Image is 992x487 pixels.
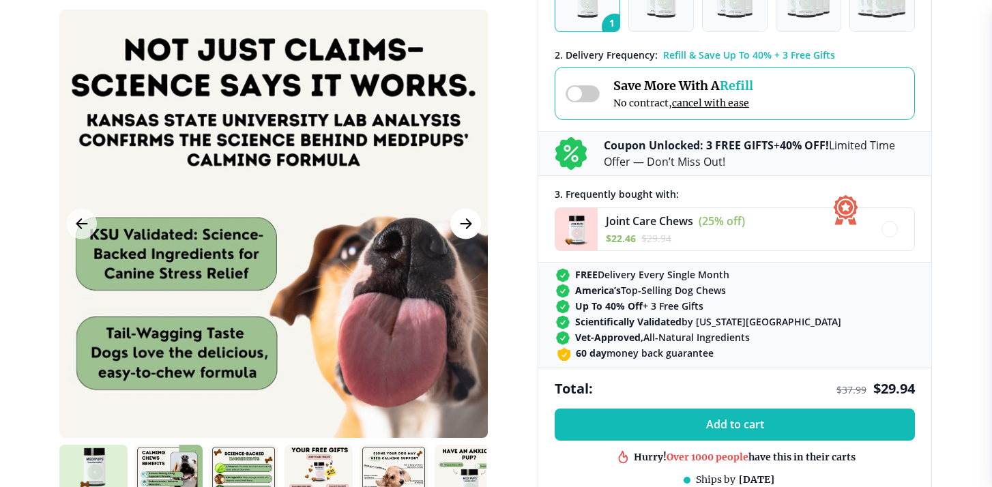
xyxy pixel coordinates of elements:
[604,137,915,170] p: + Limited Time Offer — Don’t Miss Out!
[641,232,671,245] span: $ 29.94
[575,315,841,328] span: by [US_STATE][GEOGRAPHIC_DATA]
[602,14,628,40] span: 1
[672,97,749,109] span: cancel with ease
[604,138,774,153] b: Coupon Unlocked: 3 FREE GIFTS
[575,299,703,312] span: + 3 Free Gifts
[739,473,774,486] span: [DATE]
[575,299,643,312] strong: Up To 40% Off
[575,284,621,297] strong: America’s
[555,48,658,61] span: 2 . Delivery Frequency:
[873,379,915,398] span: $ 29.94
[780,138,829,153] b: 40% OFF!
[836,383,866,396] span: $ 37.99
[575,284,726,297] span: Top-Selling Dog Chews
[575,331,643,344] strong: Vet-Approved,
[606,213,693,228] span: Joint Care Chews
[575,268,598,281] strong: FREE
[555,188,679,201] span: 3 . Frequently bought with:
[613,78,753,93] span: Save More With A
[634,449,856,462] div: Hurry! have this in their carts
[555,208,598,250] img: Joint Care Chews - Medipups
[606,232,636,245] span: $ 22.46
[576,346,607,359] strong: 60 day
[696,473,735,486] span: Ships by
[555,379,593,398] span: Total:
[699,213,745,228] span: (25% off)
[66,209,97,239] button: Previous Image
[555,409,915,441] button: Add to cart
[576,346,714,359] span: money back guarantee
[667,449,748,462] span: Over 1000 people
[450,209,481,239] button: Next Image
[663,48,835,61] span: Refill & Save Up To 40% + 3 Free Gifts
[575,331,750,344] span: All-Natural Ingredients
[706,418,764,431] span: Add to cart
[613,97,753,109] span: No contract,
[720,78,753,93] span: Refill
[575,268,729,281] span: Delivery Every Single Month
[575,315,682,328] strong: Scientifically Validated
